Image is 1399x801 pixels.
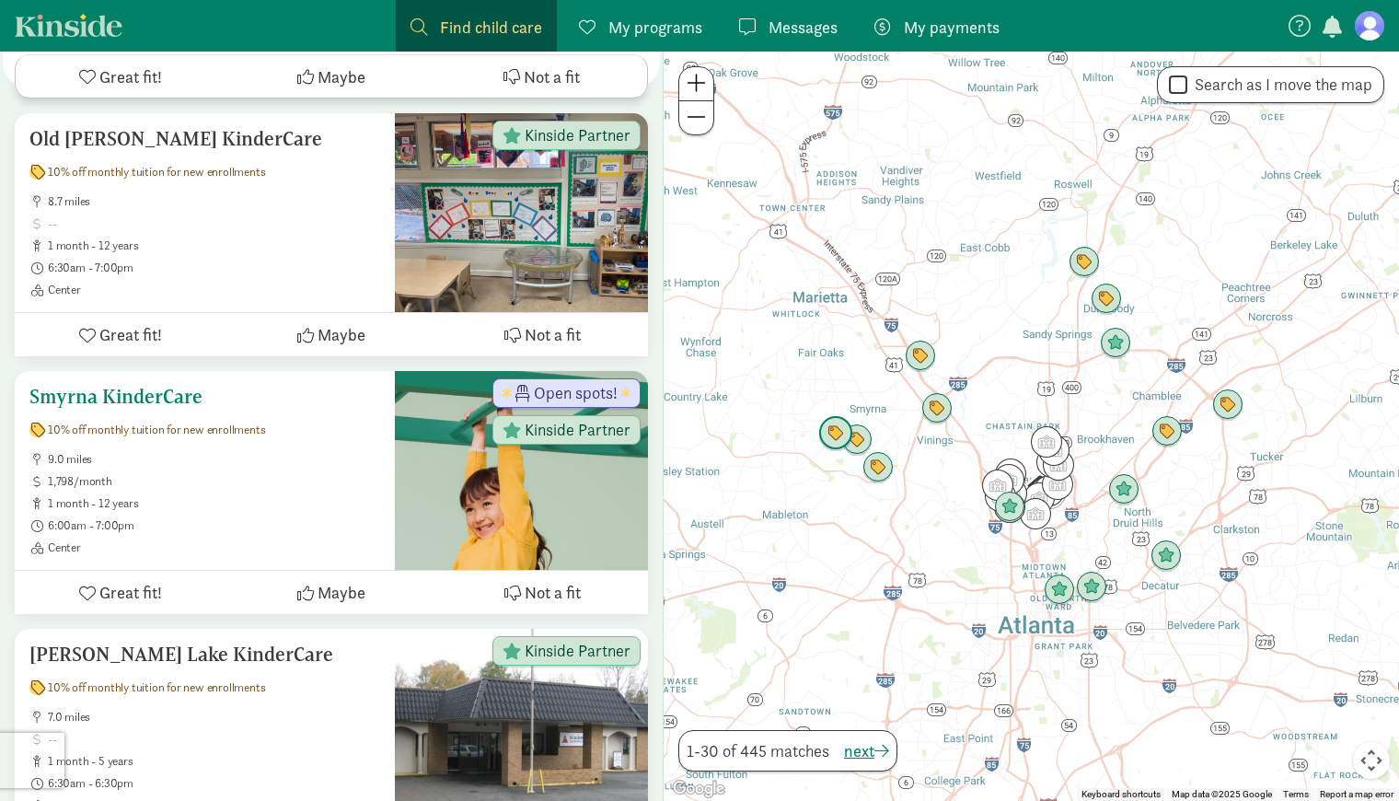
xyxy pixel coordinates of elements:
[48,165,265,180] span: 10% off monthly tuition for new enrollments
[99,580,162,605] span: Great fit!
[99,322,162,347] span: Great fit!
[1187,74,1372,96] label: Search as I move the map
[48,710,380,725] span: 7.0 miles
[608,15,702,40] span: My programs
[1108,474,1139,505] div: Click to see details
[1020,498,1051,529] div: Click to see details
[1069,247,1100,278] div: Click to see details
[921,393,953,424] div: Click to see details
[29,644,380,666] h5: [PERSON_NAME] Lake KinderCare
[48,496,380,511] span: 1 month - 12 years
[994,492,1025,523] div: Click to see details
[48,540,380,555] span: Center
[982,470,1013,501] div: Click to see details
[769,15,838,40] span: Messages
[48,680,265,695] span: 10% off monthly tuition for new enrollments
[15,571,225,614] button: Great fit!
[534,385,618,401] span: Open spots!
[29,128,380,150] h5: Old [PERSON_NAME] KinderCare
[668,777,729,801] a: Open this area in Google Maps (opens a new window)
[993,464,1024,495] div: Click to see details
[29,386,380,408] h5: Smyrna KinderCare
[48,423,265,437] span: 10% off monthly tuition for new enrollments
[525,422,630,438] span: Kinside Partner
[525,322,581,347] span: Not a fit
[48,518,380,533] span: 6:00am - 7:00pm
[48,452,380,467] span: 9.0 miles
[525,580,581,605] span: Not a fit
[844,738,889,763] button: next
[841,424,873,456] div: Click to see details
[1081,788,1161,801] button: Keyboard shortcuts
[1031,426,1062,458] div: Click to see details
[668,777,729,801] img: Google
[48,283,380,297] span: Center
[48,194,380,209] span: 8.7 miles
[524,64,580,89] span: Not a fit
[15,313,225,356] button: Great fit!
[1038,435,1069,466] div: Click to see details
[48,754,380,769] span: 1 month - 5 years
[318,64,365,89] span: Maybe
[225,313,436,356] button: Maybe
[1043,449,1074,481] div: Click to see details
[48,474,380,489] span: 1,798/month
[818,416,853,451] div: Click to see details
[1172,789,1272,799] span: Map data ©2025 Google
[48,238,380,253] span: 1 month - 12 years
[1100,328,1131,359] div: Click to see details
[687,738,829,763] span: 1-30 of 445 matches
[99,64,162,89] span: Great fit!
[1076,572,1107,603] div: Click to see details
[48,261,380,275] span: 6:30am - 7:00pm
[1353,742,1390,779] button: Map camera controls
[1034,475,1065,506] div: Click to see details
[15,14,122,37] a: Kinside
[905,341,936,372] div: Click to see details
[525,643,630,659] span: Kinside Partner
[1150,540,1182,572] div: Click to see details
[985,481,1016,512] div: Click to see details
[1036,447,1068,478] div: Click to see details
[318,580,365,605] span: Maybe
[1023,482,1055,514] div: Click to see details
[16,55,226,98] button: Great fit!
[1091,284,1122,315] div: Click to see details
[996,478,1027,509] div: Click to see details
[995,459,1026,490] div: Click to see details
[48,776,380,791] span: 6:30am - 6:30pm
[1320,789,1393,799] a: Report a map error
[1212,389,1243,421] div: Click to see details
[862,452,894,483] div: Click to see details
[525,127,630,144] span: Kinside Partner
[904,15,1000,40] span: My payments
[437,571,648,614] button: Not a fit
[440,15,542,40] span: Find child care
[1042,469,1073,500] div: Click to see details
[225,571,436,614] button: Maybe
[436,55,647,98] button: Not a fit
[1044,575,1075,606] div: Click to see details
[1151,416,1183,447] div: Click to see details
[1283,789,1309,799] a: Terms
[437,313,648,356] button: Not a fit
[226,55,437,98] button: Maybe
[318,322,365,347] span: Maybe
